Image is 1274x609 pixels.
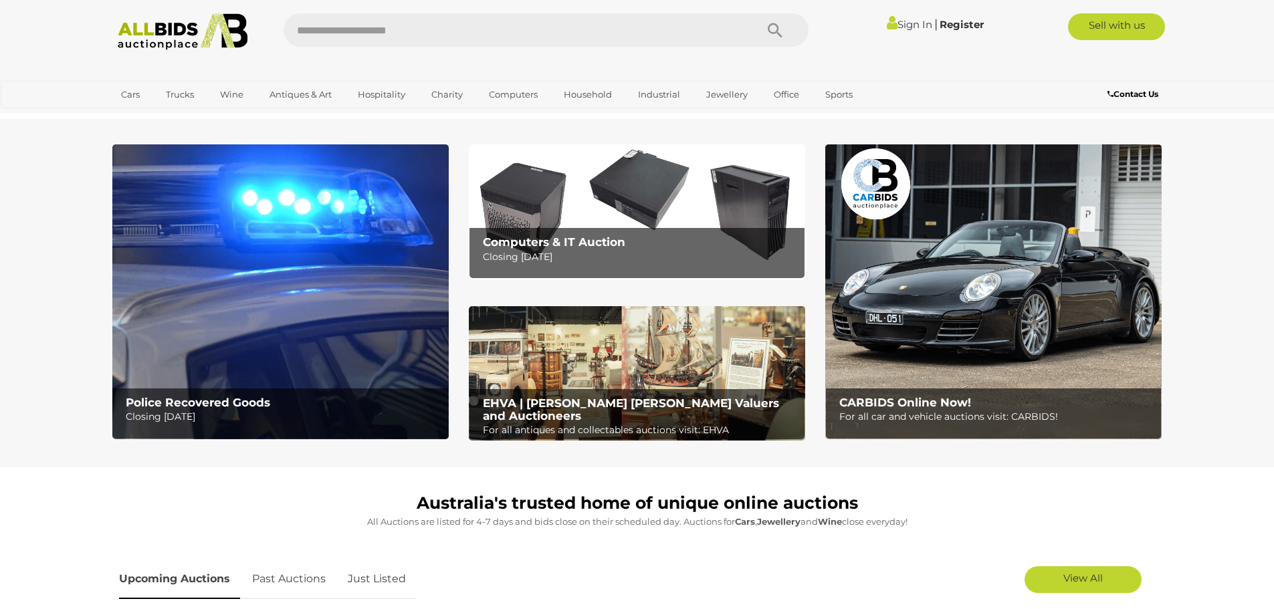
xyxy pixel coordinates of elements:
a: Register [940,18,984,31]
a: Sell with us [1068,13,1165,40]
strong: Wine [818,516,842,527]
img: EHVA | Evans Hastings Valuers and Auctioneers [469,306,805,441]
p: For all car and vehicle auctions visit: CARBIDS! [839,408,1154,425]
a: Computers & IT Auction Computers & IT Auction Closing [DATE] [469,144,805,279]
span: | [934,17,938,31]
b: Contact Us [1107,89,1158,99]
a: Hospitality [349,84,414,106]
p: For all antiques and collectables auctions visit: EHVA [483,422,798,439]
img: Police Recovered Goods [112,144,449,439]
p: All Auctions are listed for 4-7 days and bids close on their scheduled day. Auctions for , and cl... [119,514,1156,529]
h1: Australia's trusted home of unique online auctions [119,494,1156,513]
a: Upcoming Auctions [119,560,240,599]
a: Charity [423,84,471,106]
b: EHVA | [PERSON_NAME] [PERSON_NAME] Valuers and Auctioneers [483,396,779,422]
a: CARBIDS Online Now! CARBIDS Online Now! For all car and vehicle auctions visit: CARBIDS! [825,144,1162,439]
span: View All [1063,572,1103,584]
strong: Cars [735,516,755,527]
a: [GEOGRAPHIC_DATA] [112,106,225,128]
a: Cars [112,84,148,106]
img: Allbids.com.au [110,13,255,50]
strong: Jewellery [757,516,801,527]
a: Wine [211,84,252,106]
img: CARBIDS Online Now! [825,144,1162,439]
a: Computers [480,84,546,106]
p: Closing [DATE] [483,249,798,265]
b: Computers & IT Auction [483,235,625,249]
b: Police Recovered Goods [126,396,270,409]
a: Contact Us [1107,87,1162,102]
a: Office [765,84,808,106]
a: Household [555,84,621,106]
a: EHVA | Evans Hastings Valuers and Auctioneers EHVA | [PERSON_NAME] [PERSON_NAME] Valuers and Auct... [469,306,805,441]
a: Sign In [887,18,932,31]
a: Sports [817,84,861,106]
a: Jewellery [698,84,756,106]
a: View All [1025,566,1142,593]
a: Antiques & Art [261,84,340,106]
a: Police Recovered Goods Police Recovered Goods Closing [DATE] [112,144,449,439]
a: Industrial [629,84,689,106]
b: CARBIDS Online Now! [839,396,971,409]
a: Just Listed [338,560,416,599]
p: Closing [DATE] [126,408,441,425]
a: Trucks [157,84,203,106]
img: Computers & IT Auction [469,144,805,279]
button: Search [742,13,809,47]
a: Past Auctions [242,560,336,599]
